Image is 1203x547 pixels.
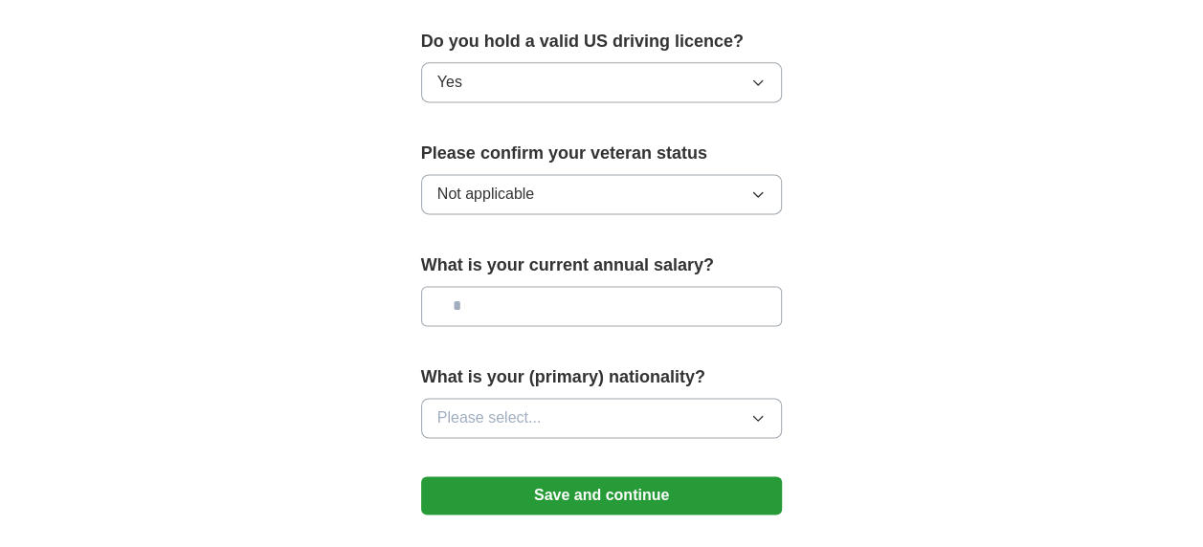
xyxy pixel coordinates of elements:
label: Do you hold a valid US driving licence? [421,29,783,55]
span: Not applicable [437,183,534,206]
label: What is your current annual salary? [421,252,783,278]
label: Please confirm your veteran status [421,141,783,166]
span: Yes [437,71,462,94]
button: Yes [421,62,783,102]
button: Please select... [421,398,783,438]
button: Save and continue [421,476,783,514]
button: Not applicable [421,174,783,214]
label: What is your (primary) nationality? [421,364,783,390]
span: Please select... [437,406,542,429]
